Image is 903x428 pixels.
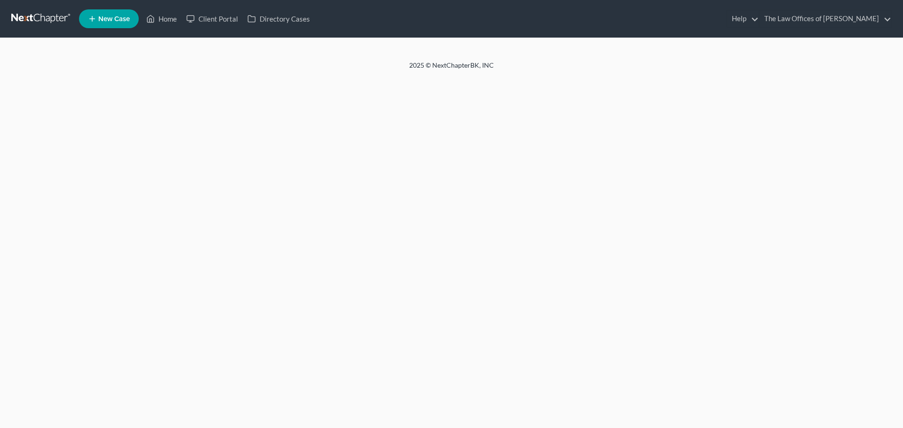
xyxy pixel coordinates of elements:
[727,10,759,27] a: Help
[183,61,720,78] div: 2025 © NextChapterBK, INC
[79,9,139,28] new-legal-case-button: New Case
[760,10,891,27] a: The Law Offices of [PERSON_NAME]
[182,10,243,27] a: Client Portal
[142,10,182,27] a: Home
[243,10,315,27] a: Directory Cases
